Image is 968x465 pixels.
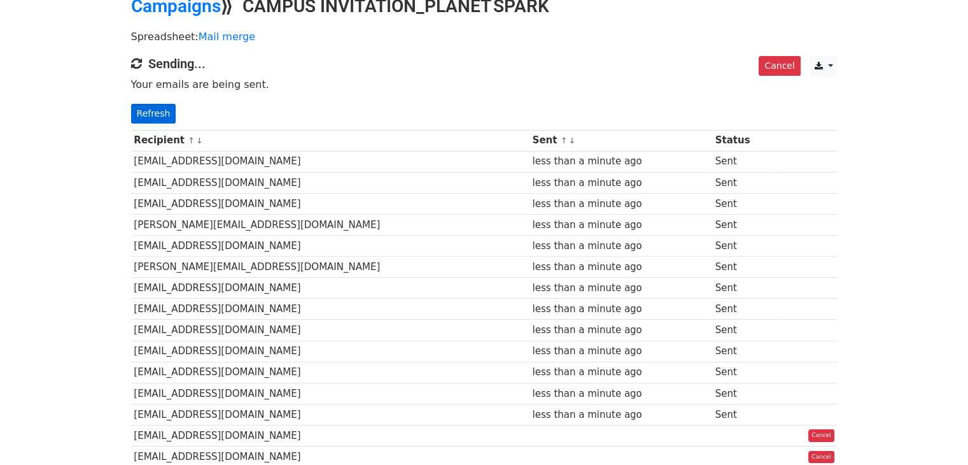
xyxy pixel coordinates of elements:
div: less than a minute ago [532,387,708,401]
div: less than a minute ago [532,302,708,317]
th: Status [712,130,777,151]
td: Sent [712,172,777,193]
h4: Sending... [131,56,838,71]
p: Your emails are being sent. [131,78,838,91]
td: Sent [712,193,777,214]
td: Sent [712,151,777,172]
a: Cancel [808,429,834,442]
div: less than a minute ago [532,239,708,254]
td: Sent [712,236,777,257]
th: Recipient [131,130,530,151]
div: less than a minute ago [532,323,708,338]
td: [EMAIL_ADDRESS][DOMAIN_NAME] [131,151,530,172]
a: Cancel [808,451,834,464]
td: [EMAIL_ADDRESS][DOMAIN_NAME] [131,341,530,362]
td: Sent [712,362,777,383]
div: less than a minute ago [532,260,708,275]
th: Sent [530,130,712,151]
div: less than a minute ago [532,365,708,380]
td: [EMAIL_ADDRESS][DOMAIN_NAME] [131,193,530,214]
div: less than a minute ago [532,197,708,211]
td: [EMAIL_ADDRESS][DOMAIN_NAME] [131,320,530,341]
td: Sent [712,299,777,320]
p: Spreadsheet: [131,30,838,43]
td: [EMAIL_ADDRESS][DOMAIN_NAME] [131,278,530,299]
iframe: Chat Widget [904,404,968,465]
td: [PERSON_NAME][EMAIL_ADDRESS][DOMAIN_NAME] [131,257,530,278]
td: Sent [712,404,777,425]
div: less than a minute ago [532,176,708,190]
td: [PERSON_NAME][EMAIL_ADDRESS][DOMAIN_NAME] [131,214,530,235]
div: less than a minute ago [532,281,708,296]
a: ↓ [196,136,203,145]
td: [EMAIL_ADDRESS][DOMAIN_NAME] [131,172,530,193]
td: [EMAIL_ADDRESS][DOMAIN_NAME] [131,425,530,446]
div: less than a minute ago [532,218,708,232]
a: ↑ [561,136,568,145]
td: [EMAIL_ADDRESS][DOMAIN_NAME] [131,404,530,425]
a: ↓ [568,136,575,145]
td: Sent [712,214,777,235]
td: Sent [712,383,777,404]
a: ↑ [188,136,195,145]
a: Mail merge [199,31,255,43]
td: [EMAIL_ADDRESS][DOMAIN_NAME] [131,299,530,320]
td: Sent [712,320,777,341]
td: [EMAIL_ADDRESS][DOMAIN_NAME] [131,362,530,383]
a: Refresh [131,104,176,124]
div: less than a minute ago [532,154,708,169]
td: Sent [712,278,777,299]
td: [EMAIL_ADDRESS][DOMAIN_NAME] [131,383,530,404]
td: Sent [712,257,777,278]
div: less than a minute ago [532,408,708,422]
div: less than a minute ago [532,344,708,359]
td: [EMAIL_ADDRESS][DOMAIN_NAME] [131,236,530,257]
td: Sent [712,341,777,362]
a: Cancel [759,56,800,76]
